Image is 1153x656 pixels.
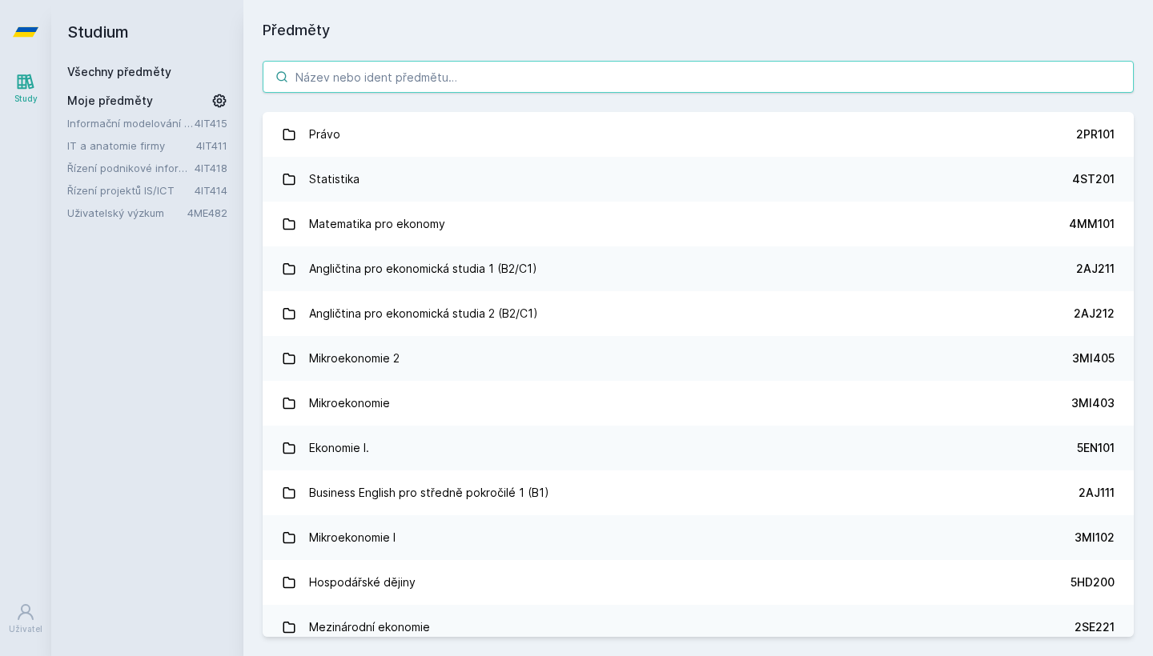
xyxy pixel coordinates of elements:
[263,291,1134,336] a: Angličtina pro ekonomická studia 2 (B2/C1) 2AJ212
[1076,261,1115,277] div: 2AJ211
[187,206,227,219] a: 4ME482
[263,470,1134,515] a: Business English pro středně pokročilé 1 (B1) 2AJ111
[309,163,360,195] div: Statistika
[1072,350,1115,366] div: 3MI405
[195,184,227,197] a: 4IT414
[263,112,1134,157] a: Právo 2PR101
[1071,395,1115,411] div: 3MI403
[263,515,1134,560] a: Mikroekonomie I 3MI102
[67,65,171,78] a: Všechny předměty
[3,594,48,643] a: Uživatel
[67,93,153,109] span: Moje předměty
[67,138,196,154] a: IT a anatomie firmy
[263,426,1134,470] a: Ekonomie I. 5EN101
[1069,216,1115,232] div: 4MM101
[1071,574,1115,590] div: 5HD200
[1079,485,1115,501] div: 2AJ111
[1072,171,1115,187] div: 4ST201
[309,253,537,285] div: Angličtina pro ekonomická studia 1 (B2/C1)
[67,160,195,176] a: Řízení podnikové informatiky
[309,342,400,374] div: Mikroekonomie 2
[309,611,430,643] div: Mezinárodní ekonomie
[3,64,48,113] a: Study
[195,162,227,174] a: 4IT418
[1076,126,1115,142] div: 2PR101
[309,298,538,330] div: Angličtina pro ekonomická studia 2 (B2/C1)
[1074,306,1115,322] div: 2AJ212
[195,117,227,130] a: 4IT415
[196,139,227,152] a: 4IT411
[309,566,416,598] div: Hospodářské dějiny
[263,157,1134,202] a: Statistika 4ST201
[309,387,390,419] div: Mikroekonomie
[309,208,445,240] div: Matematika pro ekonomy
[1077,440,1115,456] div: 5EN101
[263,202,1134,246] a: Matematika pro ekonomy 4MM101
[1075,619,1115,635] div: 2SE221
[263,19,1134,42] h1: Předměty
[263,381,1134,426] a: Mikroekonomie 3MI403
[9,623,42,635] div: Uživatel
[263,560,1134,605] a: Hospodářské dějiny 5HD200
[263,61,1134,93] input: Název nebo ident předmětu…
[309,477,549,509] div: Business English pro středně pokročilé 1 (B1)
[67,182,195,198] a: Řízení projektů IS/ICT
[14,93,38,105] div: Study
[309,522,396,554] div: Mikroekonomie I
[67,205,187,221] a: Uživatelský výzkum
[263,246,1134,291] a: Angličtina pro ekonomická studia 1 (B2/C1) 2AJ211
[309,432,369,464] div: Ekonomie I.
[263,605,1134,650] a: Mezinárodní ekonomie 2SE221
[67,115,195,131] a: Informační modelování organizací
[309,118,340,150] div: Právo
[1075,530,1115,546] div: 3MI102
[263,336,1134,381] a: Mikroekonomie 2 3MI405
